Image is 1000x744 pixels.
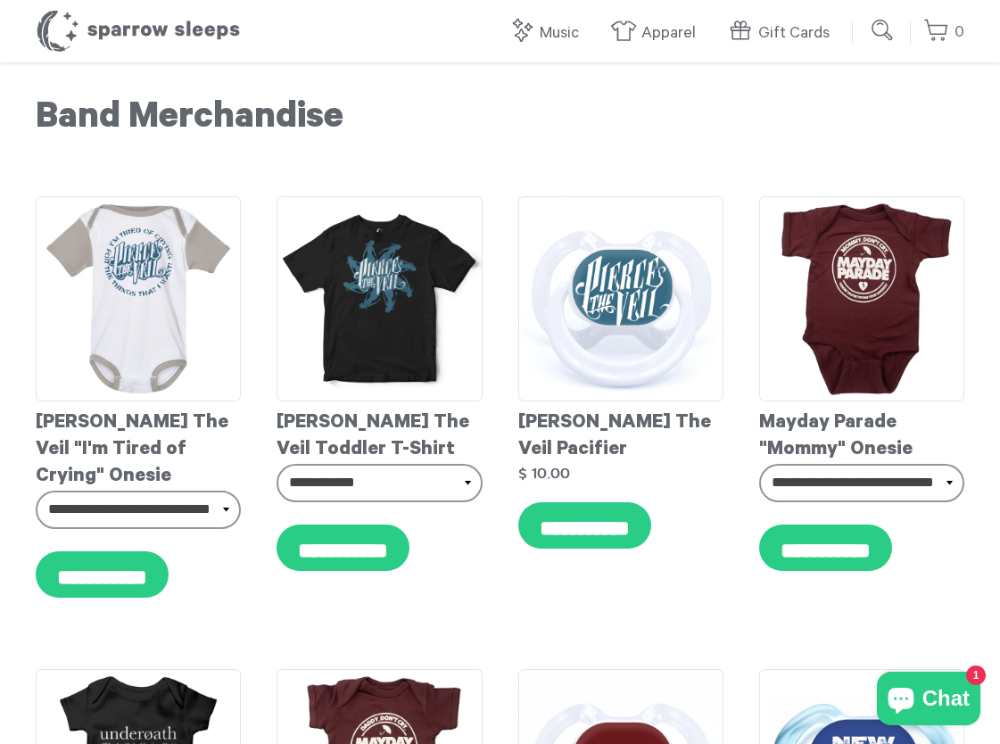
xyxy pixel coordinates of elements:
[759,196,964,401] img: Mayday_Parade_-_Mommy_Onesie_grande.png
[518,196,723,401] img: PierceTheVeilPacifier_grande.jpg
[923,13,964,52] a: 0
[36,98,964,143] h1: Band Merchandise
[865,12,901,48] input: Submit
[759,401,964,464] div: Mayday Parade "Mommy" Onesie
[36,401,241,491] div: [PERSON_NAME] The Veil "I'm Tired of Crying" Onesie
[277,196,482,401] img: PierceTheVeilToddlerT-shirt_grande.jpg
[36,9,241,54] h1: Sparrow Sleeps
[277,401,482,464] div: [PERSON_NAME] The Veil Toddler T-Shirt
[872,672,986,730] inbox-online-store-chat: Shopify online store chat
[610,14,705,53] a: Apparel
[36,196,241,401] img: PierceTheVeild-Onesie-I_mtiredofCrying_grande.jpg
[518,466,570,481] strong: $ 10.00
[518,401,723,464] div: [PERSON_NAME] The Veil Pacifier
[508,14,588,53] a: Music
[727,14,839,53] a: Gift Cards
